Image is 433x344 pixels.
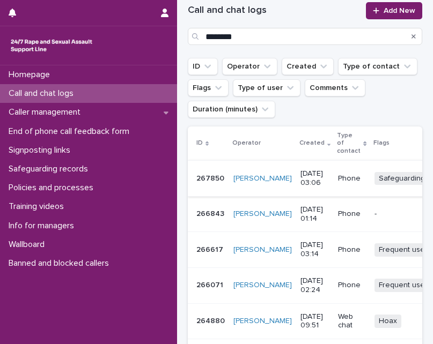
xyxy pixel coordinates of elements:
p: Training videos [4,201,72,212]
p: [DATE] 01:14 [300,205,329,223]
span: Frequent user [375,279,432,292]
p: Flags [373,137,390,149]
button: Type of user [233,79,300,96]
button: Operator [222,58,277,75]
p: Phone [338,281,365,290]
p: Homepage [4,70,58,80]
a: [PERSON_NAME] [233,281,292,290]
button: Type of contact [338,58,417,75]
p: Phone [338,245,365,255]
a: [PERSON_NAME] [233,174,292,183]
a: [PERSON_NAME] [233,245,292,255]
p: Call and chat logs [4,88,82,99]
span: Frequent user [375,243,432,257]
p: 267850 [196,172,226,183]
p: [DATE] 03:14 [300,241,329,259]
p: Phone [338,210,365,219]
p: Operator [232,137,261,149]
p: Signposting links [4,145,79,155]
span: Add New [384,7,415,14]
p: End of phone call feedback form [4,126,138,137]
p: 264880 [196,315,227,326]
a: [PERSON_NAME] [233,317,292,326]
p: 266071 [196,279,225,290]
input: Search [188,28,422,45]
p: Created [299,137,325,149]
p: 266617 [196,243,225,255]
p: Caller management [4,107,89,117]
p: 266843 [196,207,226,219]
p: Phone [338,174,365,183]
p: Wallboard [4,240,53,250]
span: Hoax [375,315,401,328]
p: Web chat [338,312,365,331]
p: Banned and blocked callers [4,258,118,268]
p: Info for managers [4,221,83,231]
a: [PERSON_NAME] [233,210,292,219]
button: Comments [305,79,365,96]
button: Created [282,58,334,75]
p: [DATE] 03:06 [300,169,329,188]
p: ID [196,137,203,149]
img: rhQMoQhaT3yELyF149Cw [9,35,94,56]
button: Duration (minutes) [188,101,275,118]
p: [DATE] 09:51 [300,312,329,331]
p: [DATE] 02:24 [300,276,329,295]
a: Add New [366,2,422,19]
button: ID [188,58,218,75]
h1: Call and chat logs [188,4,359,17]
p: Policies and processes [4,183,102,193]
p: Safeguarding records [4,164,97,174]
p: Type of contact [337,130,361,157]
button: Flags [188,79,229,96]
